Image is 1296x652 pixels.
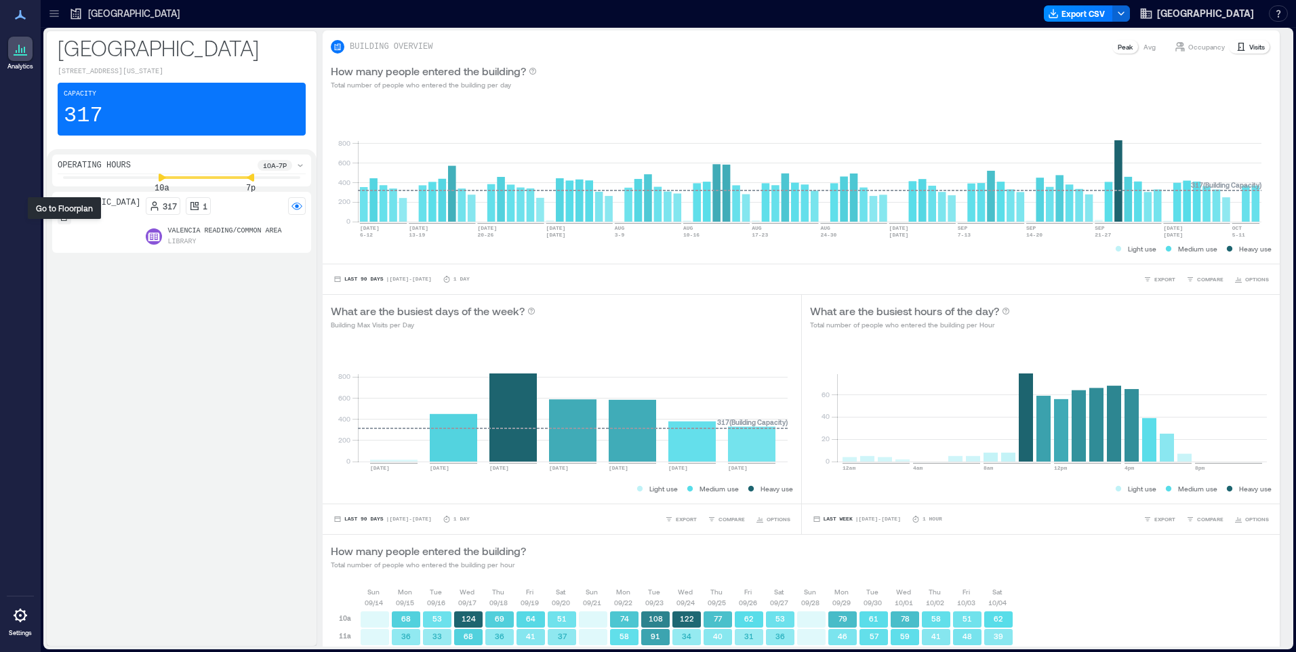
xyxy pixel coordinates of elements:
a: Analytics [3,33,37,75]
text: 3-9 [615,232,625,238]
p: Peak [1118,41,1133,52]
text: 68 [464,632,473,640]
p: [GEOGRAPHIC_DATA] [58,197,140,208]
button: COMPARE [1183,272,1226,286]
button: EXPORT [662,512,700,526]
p: Tue [648,586,660,597]
text: [DATE] [728,465,748,471]
text: 7-13 [958,232,971,238]
p: Sat [992,586,1002,597]
text: 91 [651,632,660,640]
p: Heavy use [1239,483,1272,494]
p: 09/18 [489,597,508,608]
p: 1 Day [453,515,470,523]
p: 317 [64,102,103,129]
span: EXPORT [676,515,697,523]
p: Sat [774,586,784,597]
text: [DATE] [549,465,569,471]
p: Avg [1143,41,1156,52]
tspan: 200 [338,197,350,205]
text: 39 [994,632,1003,640]
p: Thu [929,586,941,597]
span: OPTIONS [1245,275,1269,283]
text: 34 [682,632,691,640]
text: [DATE] [889,232,909,238]
tspan: 60 [821,390,829,399]
text: 13-19 [409,232,425,238]
p: 09/15 [396,597,414,608]
p: Light use [649,483,678,494]
p: Sat [556,586,565,597]
text: [DATE] [477,225,497,231]
text: [DATE] [430,465,449,471]
text: 57 [870,632,879,640]
p: Library [167,237,196,247]
text: 36 [775,632,785,640]
button: OPTIONS [1232,512,1272,526]
button: Last Week |[DATE]-[DATE] [810,512,904,526]
text: [DATE] [668,465,688,471]
text: 53 [775,614,785,623]
p: Occupancy [1188,41,1225,52]
p: Total number of people who entered the building per day [331,79,537,90]
p: 09/19 [521,597,539,608]
tspan: 0 [825,457,829,465]
text: [DATE] [409,225,428,231]
text: [DATE] [546,225,566,231]
p: 09/27 [770,597,788,608]
p: BUILDING OVERVIEW [350,41,432,52]
text: 8am [984,465,994,471]
text: 41 [526,632,535,640]
button: EXPORT [1141,272,1178,286]
text: AUG [683,225,693,231]
p: 1 [203,201,207,211]
text: 20-26 [477,232,493,238]
p: 09/17 [458,597,477,608]
p: 317 [163,201,177,211]
text: 5-11 [1232,232,1245,238]
p: Settings [9,629,32,637]
p: Thu [710,586,723,597]
text: 40 [713,632,723,640]
p: Sun [804,586,816,597]
text: [DATE] [370,465,390,471]
text: 36 [495,632,504,640]
text: [DATE] [1163,232,1183,238]
text: 62 [994,614,1003,623]
text: 51 [557,614,567,623]
text: 4pm [1125,465,1135,471]
text: 74 [620,614,629,623]
p: 10a - 7p [263,160,287,171]
button: COMPARE [705,512,748,526]
p: 09/16 [427,597,445,608]
p: 09/14 [365,597,383,608]
p: 09/22 [614,597,632,608]
p: What are the busiest hours of the day? [810,303,999,319]
p: Building Max Visits per Day [331,319,535,330]
text: 33 [432,632,442,640]
p: Light use [1128,243,1156,254]
p: Wed [678,586,693,597]
span: OPTIONS [1245,515,1269,523]
tspan: 20 [821,434,829,443]
text: 36 [401,632,411,640]
span: COMPARE [718,515,745,523]
text: 79 [838,614,847,623]
text: 17-23 [752,232,768,238]
text: 59 [900,632,910,640]
p: Medium use [700,483,739,494]
text: 14-20 [1026,232,1042,238]
text: 10-16 [683,232,700,238]
p: 09/25 [708,597,726,608]
tspan: 600 [338,159,350,167]
p: 10/03 [957,597,975,608]
text: 51 [963,614,972,623]
p: 09/23 [645,597,664,608]
p: Fri [744,586,752,597]
p: Total number of people who entered the building per hour [331,559,526,570]
text: 108 [649,614,663,623]
p: Mon [834,586,849,597]
tspan: 0 [346,457,350,465]
p: 09/20 [552,597,570,608]
text: 41 [931,632,941,640]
